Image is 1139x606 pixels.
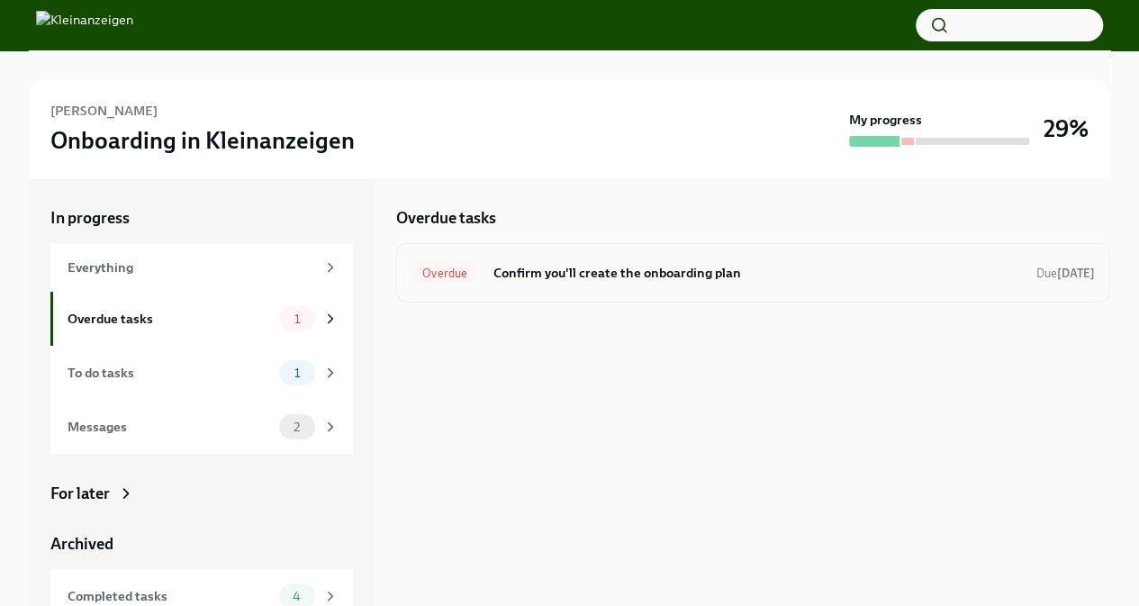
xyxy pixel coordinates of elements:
[1036,265,1095,282] span: August 25th, 2025 09:00
[284,366,311,380] span: 1
[849,111,922,129] strong: My progress
[396,207,496,229] h5: Overdue tasks
[1036,267,1095,280] span: Due
[50,483,110,504] div: For later
[411,258,1095,287] a: OverdueConfirm you'll create the onboarding planDue[DATE]
[411,267,478,280] span: Overdue
[68,586,272,606] div: Completed tasks
[50,101,158,121] h6: [PERSON_NAME]
[68,309,272,329] div: Overdue tasks
[50,207,353,229] a: In progress
[1044,113,1089,145] h3: 29%
[50,124,355,157] h3: Onboarding in Kleinanzeigen
[1057,267,1095,280] strong: [DATE]
[50,346,353,400] a: To do tasks1
[50,533,353,555] a: Archived
[50,243,353,292] a: Everything
[284,312,311,326] span: 1
[283,421,311,434] span: 2
[68,258,315,277] div: Everything
[50,400,353,454] a: Messages2
[493,263,1022,283] h6: Confirm you'll create the onboarding plan
[50,483,353,504] a: For later
[68,363,272,383] div: To do tasks
[282,590,312,603] span: 4
[36,11,133,40] img: Kleinanzeigen
[68,417,272,437] div: Messages
[50,292,353,346] a: Overdue tasks1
